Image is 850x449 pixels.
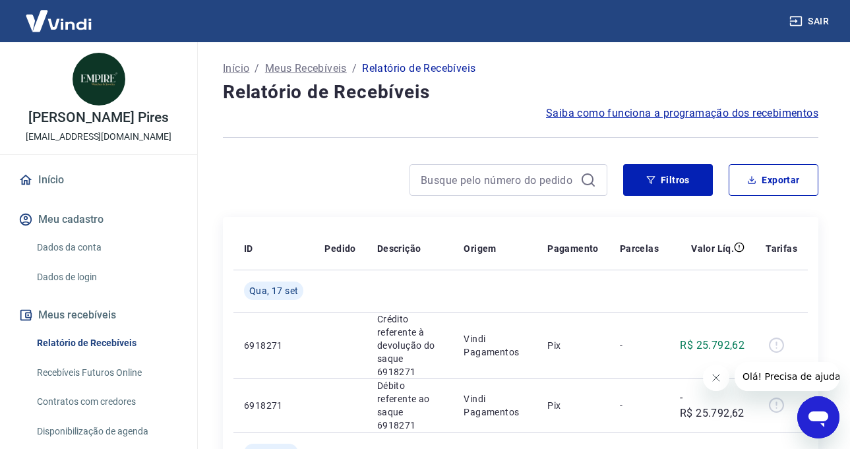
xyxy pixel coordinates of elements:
[766,242,797,255] p: Tarifas
[244,399,303,412] p: 6918271
[377,379,443,432] p: Débito referente ao saque 6918271
[32,359,181,386] a: Recebíveis Futuros Online
[16,301,181,330] button: Meus recebíveis
[8,9,111,20] span: Olá! Precisa de ajuda?
[249,284,298,297] span: Qua, 17 set
[703,365,729,391] iframe: Fechar mensagem
[28,111,168,125] p: [PERSON_NAME] Pires
[620,242,659,255] p: Parcelas
[32,418,181,445] a: Disponibilização de agenda
[73,53,125,105] img: 58e41d0d-890c-4f1f-9de8-9ec460871e89.jpeg
[464,392,526,419] p: Vindi Pagamentos
[691,242,734,255] p: Valor Líq.
[32,388,181,415] a: Contratos com credores
[16,165,181,195] a: Início
[324,242,355,255] p: Pedido
[352,61,357,76] p: /
[623,164,713,196] button: Filtros
[26,130,171,144] p: [EMAIL_ADDRESS][DOMAIN_NAME]
[680,390,744,421] p: -R$ 25.792,62
[32,264,181,291] a: Dados de login
[620,399,659,412] p: -
[244,242,253,255] p: ID
[787,9,834,34] button: Sair
[729,164,818,196] button: Exportar
[735,362,839,391] iframe: Mensagem da empresa
[620,339,659,352] p: -
[377,242,421,255] p: Descrição
[265,61,347,76] a: Meus Recebíveis
[362,61,475,76] p: Relatório de Recebíveis
[32,330,181,357] a: Relatório de Recebíveis
[16,1,102,41] img: Vindi
[797,396,839,438] iframe: Botão para abrir a janela de mensagens
[464,242,496,255] p: Origem
[546,105,818,121] a: Saiba como funciona a programação dos recebimentos
[223,61,249,76] a: Início
[547,242,599,255] p: Pagamento
[255,61,259,76] p: /
[680,338,744,353] p: R$ 25.792,62
[244,339,303,352] p: 6918271
[547,339,599,352] p: Pix
[377,313,443,378] p: Crédito referente à devolução do saque 6918271
[16,205,181,234] button: Meu cadastro
[464,332,526,359] p: Vindi Pagamentos
[32,234,181,261] a: Dados da conta
[223,79,818,105] h4: Relatório de Recebíveis
[547,399,599,412] p: Pix
[421,170,575,190] input: Busque pelo número do pedido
